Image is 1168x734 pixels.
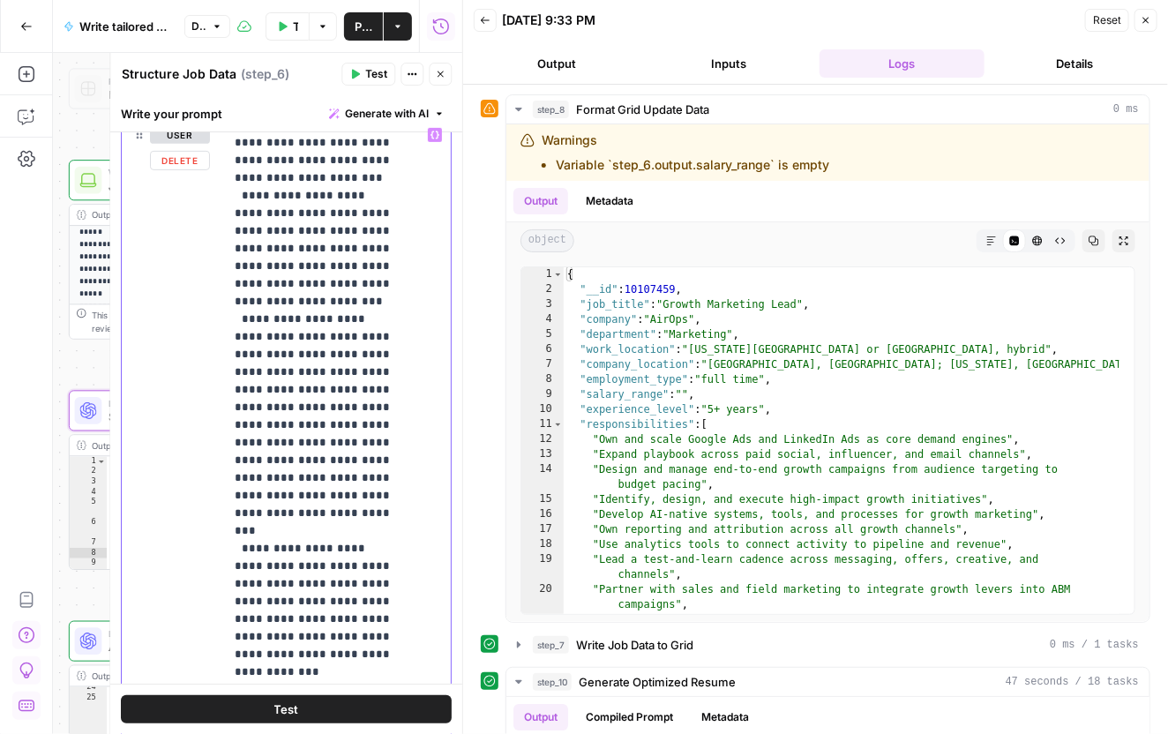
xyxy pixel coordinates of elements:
[70,467,107,477] div: 2
[647,49,812,78] button: Inputs
[69,68,332,109] div: Read from GridRead from GridStep 2
[365,66,387,82] span: Test
[322,102,452,125] button: Generate with AI
[533,101,569,118] span: step_8
[521,507,564,522] div: 16
[121,695,452,723] button: Test
[355,18,372,35] span: Publish
[1113,101,1139,117] span: 0 ms
[1050,637,1139,653] span: 0 ms / 1 tasks
[92,670,285,683] div: Output
[1085,9,1129,32] button: Reset
[521,552,564,582] div: 19
[575,704,684,730] button: Compiled Prompt
[521,267,564,282] div: 1
[122,65,236,83] textarea: Structure Job Data
[521,522,564,537] div: 17
[553,417,563,432] span: Toggle code folding, rows 11 through 22
[992,49,1157,78] button: Details
[521,387,564,402] div: 9
[70,456,107,467] div: 1
[521,297,564,312] div: 3
[92,208,285,221] div: Output
[513,704,568,730] button: Output
[521,342,564,357] div: 6
[521,492,564,507] div: 15
[293,18,298,35] span: Test Workflow
[70,558,107,569] div: 9
[576,101,709,118] span: Format Grid Update Data
[110,95,462,131] div: Write your prompt
[521,402,564,417] div: 10
[533,636,569,654] span: step_7
[266,12,309,41] button: Test Workflow
[506,668,1149,696] button: 47 seconds / 18 tasks
[521,537,564,552] div: 18
[1093,12,1121,28] span: Reset
[533,673,572,691] span: step_10
[184,15,231,38] button: Draft
[344,12,383,41] button: Publish
[69,391,332,571] div: LLM · GPT-4.1Structure Job DataStep 6Output{ "job_title":"Growth Marketing Lead", "company":"AirO...
[521,327,564,342] div: 5
[92,438,285,452] div: Output
[70,538,107,549] div: 7
[97,568,107,579] span: Toggle code folding, rows 10 through 21
[70,683,107,693] div: 24
[556,156,829,174] li: Variable `step_6.output.salary_range` is empty
[345,106,429,122] span: Generate with AI
[521,432,564,447] div: 12
[506,631,1149,659] button: 0 ms / 1 tasks
[1006,674,1139,690] span: 47 seconds / 18 tasks
[513,188,568,214] button: Output
[521,447,564,462] div: 13
[576,636,693,654] span: Write Job Data to Grid
[521,582,564,612] div: 20
[521,312,564,327] div: 4
[520,229,574,252] span: object
[241,65,289,83] span: ( step_6 )
[474,49,640,78] button: Output
[70,487,107,498] div: 4
[820,49,985,78] button: Logs
[70,498,107,518] div: 5
[506,124,1149,622] div: 0 ms
[97,456,107,467] span: Toggle code folding, rows 1 through 62
[53,12,181,41] button: Write tailored resume
[575,188,644,214] button: Metadata
[92,308,324,335] div: This output is too large & has been abbreviated for review. to view the full content.
[70,548,107,558] div: 8
[521,372,564,387] div: 8
[521,417,564,432] div: 11
[192,19,207,34] span: Draft
[542,131,829,174] div: Warnings
[521,462,564,492] div: 14
[79,18,170,35] span: Write tailored resume
[274,700,299,718] span: Test
[150,126,210,144] button: user
[691,704,760,730] button: Metadata
[341,63,395,86] button: Test
[521,282,564,297] div: 2
[521,357,564,372] div: 7
[506,95,1149,124] button: 0 ms
[579,673,736,691] span: Generate Optimized Resume
[70,568,107,579] div: 10
[70,476,107,487] div: 3
[150,151,210,170] button: Delete
[553,267,563,282] span: Toggle code folding, rows 1 through 79
[70,518,107,538] div: 6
